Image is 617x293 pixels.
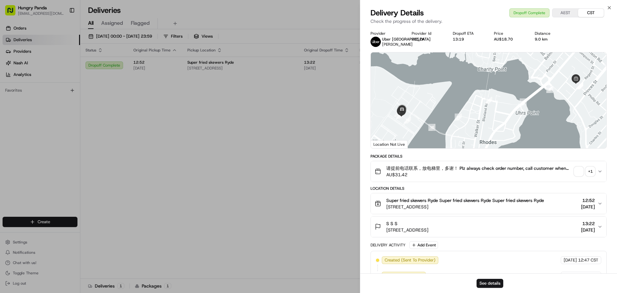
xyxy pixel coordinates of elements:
[382,42,413,47] span: [PERSON_NAME]
[6,6,19,19] img: Nash
[386,227,428,233] span: [STREET_ADDRESS]
[477,279,503,288] button: See details
[385,257,435,263] span: Created (Sent To Provider)
[4,141,52,153] a: 📗Knowledge Base
[386,165,572,171] span: 请提前电话联系，放电梯里，多谢！ Plz always check order number, call customer when you arrive, any delivery issue...
[394,110,401,117] div: 14
[564,257,577,263] span: [DATE]
[371,243,406,248] div: Delivery Activity
[371,154,607,159] div: Package Details
[564,273,577,279] span: [DATE]
[371,8,424,18] span: Delivery Details
[386,197,544,204] span: Super fried skewers Ryde Super fried skewers Ryde Super fried skewers Ryde
[485,97,492,104] div: 10
[576,82,583,89] div: 5
[371,37,381,47] img: uber-new-logo.jpeg
[371,216,606,237] button: S S S[STREET_ADDRESS]13:22[DATE]
[100,82,117,90] button: See all
[13,144,49,150] span: Knowledge Base
[6,26,117,36] p: Welcome 👋
[371,140,408,148] div: Location Not Live
[578,257,598,263] span: 12:47 CST
[6,61,18,73] img: 1736555255976-a54dd68f-1ca7-489b-9aae-adbdc363a1c4
[586,167,595,176] div: + 1
[412,31,443,36] div: Provider Id
[371,193,606,214] button: Super fried skewers Ryde Super fried skewers Ryde Super fried skewers Ryde[STREET_ADDRESS]12:52[D...
[412,37,425,42] button: 2052A
[494,37,525,42] div: AU$18.70
[546,86,553,93] div: 8
[404,116,411,124] div: 13
[6,144,12,150] div: 📗
[29,61,105,68] div: Start new chat
[13,61,25,73] img: 1727276513143-84d647e1-66c0-4f92-a045-3c9f9f5dfd92
[386,171,572,178] span: AU$31.42
[520,98,527,105] div: 9
[20,117,52,122] span: [PERSON_NAME]
[25,100,40,105] span: 8月15日
[64,160,78,164] span: Pylon
[581,227,595,233] span: [DATE]
[29,68,88,73] div: We're available if you need us!
[535,31,566,36] div: Distance
[21,100,23,105] span: •
[52,141,106,153] a: 💻API Documentation
[53,117,56,122] span: •
[581,204,595,210] span: [DATE]
[13,117,18,123] img: 1736555255976-a54dd68f-1ca7-489b-9aae-adbdc363a1c4
[494,31,525,36] div: Price
[371,186,607,191] div: Location Details
[6,111,17,121] img: Asif Zaman Khan
[386,204,544,210] span: [STREET_ADDRESS]
[581,220,595,227] span: 13:22
[61,144,103,150] span: API Documentation
[385,273,423,279] span: Not Assigned Driver
[17,41,106,48] input: Clear
[6,84,41,89] div: Past conversations
[428,124,435,131] div: 12
[581,197,595,204] span: 12:52
[604,62,612,69] div: 4
[371,18,607,24] p: Check the progress of the delivery.
[57,117,69,122] span: 8月7日
[576,82,583,89] div: 7
[453,31,484,36] div: Dropoff ETA
[455,114,462,121] div: 11
[552,9,578,17] button: AEST
[574,167,595,176] button: +1
[54,144,59,150] div: 💻
[409,241,438,249] button: Add Event
[578,9,604,17] button: CST
[45,159,78,164] a: Powered byPylon
[535,37,566,42] div: 9.0 km
[371,31,401,36] div: Provider
[453,37,484,42] div: 13:19
[109,63,117,71] button: Start new chat
[371,161,606,182] button: 请提前电话联系，放电梯里，多谢！ Plz always check order number, call customer when you arrive, any delivery issue...
[386,220,398,227] span: S S S
[382,37,431,42] span: Uber [GEOGRAPHIC_DATA]
[578,273,598,279] span: 12:47 CST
